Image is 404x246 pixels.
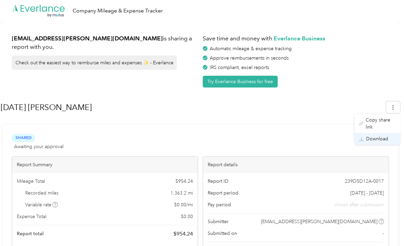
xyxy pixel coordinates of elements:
button: Try Everlance Business for free [203,76,278,87]
span: [DATE] - [DATE] [350,189,384,197]
div: Company Mileage & Expense Tracker [73,7,163,15]
span: Submitted on [208,230,237,237]
span: Report ID [208,178,229,185]
span: - [382,230,384,237]
span: Variable rate [25,201,58,208]
div: Check out the easiest way to reimburse miles and expenses ✨ - Everlance [12,56,177,70]
span: Expense Total [17,213,46,220]
span: [EMAIL_ADDRESS][PERSON_NAME][DOMAIN_NAME] [261,218,377,225]
span: Mileage Total [17,178,45,185]
span: $ 0.00 [181,213,193,220]
span: Report total [17,230,44,237]
span: Download [366,135,388,142]
span: Pay period [208,201,231,208]
span: shown after submission [334,201,384,208]
h1: is sharing a report with you. [12,34,198,51]
div: Report details [203,156,389,173]
span: $ 954.24 [175,178,193,185]
span: Awaiting your approval [14,143,64,150]
span: Approve reimbursements in seconds [210,55,289,61]
span: Copy share link [366,116,396,131]
span: Recorded miles [25,189,58,197]
span: 1,363.2 mi [170,189,193,197]
span: $ 0.00 / mi [174,201,193,208]
span: IRS compliant, excel reports [210,65,269,70]
strong: [EMAIL_ADDRESS][PERSON_NAME][DOMAIN_NAME] [12,35,163,42]
span: Shared [12,134,35,142]
div: Report Summary [12,156,198,173]
span: $ 954.24 [173,230,193,238]
span: Report period [208,189,238,197]
strong: Everlance Business [274,35,325,42]
span: Automatic mileage & expense tracking [210,46,292,51]
span: Submitter [208,218,229,225]
h1: September 2025 Landis [1,99,381,115]
span: 239D5D12A-0017 [345,178,384,185]
h1: Save time and money with [203,34,389,43]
